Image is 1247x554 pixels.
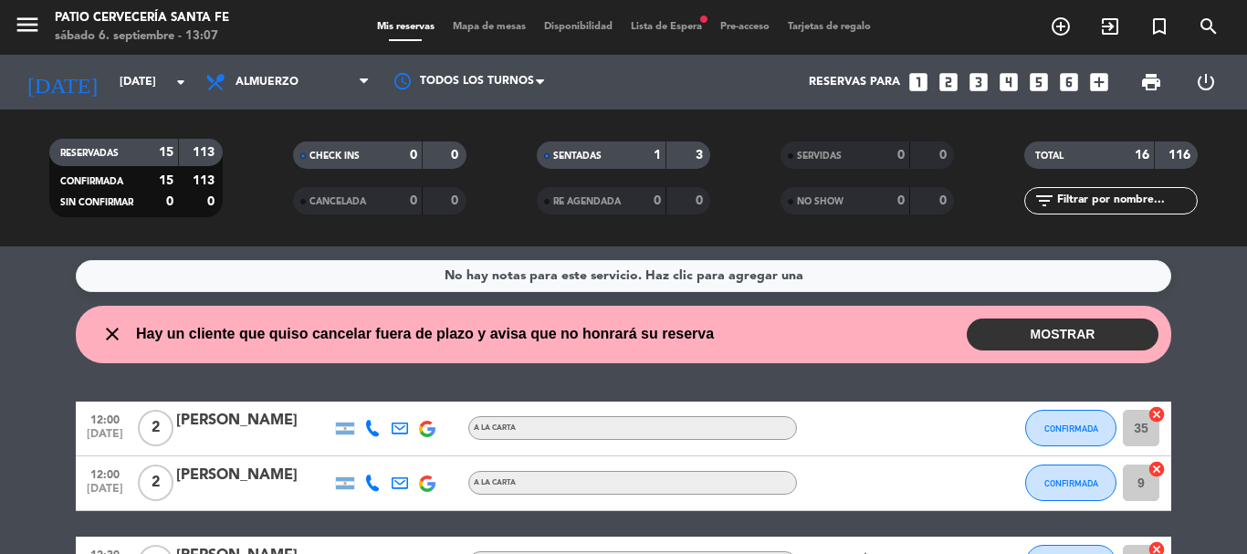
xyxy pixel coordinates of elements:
span: A LA CARTA [474,479,516,486]
img: google-logo.png [419,476,435,492]
strong: 0 [939,194,950,207]
span: TOTAL [1035,152,1064,161]
span: Reservas para [809,76,900,89]
i: cancel [1147,460,1166,478]
span: SIN CONFIRMAR [60,198,133,207]
button: MOSTRAR [967,319,1158,350]
strong: 0 [696,194,707,207]
i: search [1198,16,1220,37]
span: Almuerzo [236,76,299,89]
strong: 0 [939,149,950,162]
strong: 15 [159,174,173,187]
span: CANCELADA [309,197,366,206]
i: [DATE] [14,62,110,102]
i: looks_one [906,70,930,94]
span: CHECK INS [309,152,360,161]
span: RE AGENDADA [553,197,621,206]
i: cancel [1147,405,1166,423]
span: Pre-acceso [711,22,779,32]
i: looks_5 [1027,70,1051,94]
button: CONFIRMADA [1025,410,1116,446]
span: NO SHOW [797,197,844,206]
strong: 0 [897,194,905,207]
strong: 0 [166,195,173,208]
span: Disponibilidad [535,22,622,32]
span: 12:00 [82,408,128,429]
span: 12:00 [82,463,128,484]
strong: 3 [696,149,707,162]
span: Tarjetas de regalo [779,22,880,32]
span: fiber_manual_record [698,14,709,25]
span: Hay un cliente que quiso cancelar fuera de plazo y avisa que no honrará su reserva [136,322,714,346]
i: close [101,323,123,345]
span: CONFIRMADA [1044,478,1098,488]
i: looks_6 [1057,70,1081,94]
i: exit_to_app [1099,16,1121,37]
i: filter_list [1033,190,1055,212]
span: print [1140,71,1162,93]
span: Lista de Espera [622,22,711,32]
span: CONFIRMADA [60,177,123,186]
strong: 0 [654,194,661,207]
i: arrow_drop_down [170,71,192,93]
i: power_settings_new [1195,71,1217,93]
i: looks_4 [997,70,1021,94]
strong: 0 [451,194,462,207]
span: 2 [138,465,173,501]
strong: 0 [410,149,417,162]
span: CONFIRMADA [1044,423,1098,434]
span: SERVIDAS [797,152,842,161]
span: [DATE] [82,428,128,449]
strong: 0 [897,149,905,162]
strong: 1 [654,149,661,162]
span: SENTADAS [553,152,602,161]
strong: 0 [410,194,417,207]
strong: 116 [1168,149,1194,162]
img: google-logo.png [419,421,435,437]
div: [PERSON_NAME] [176,409,331,433]
span: Mapa de mesas [444,22,535,32]
strong: 15 [159,146,173,159]
span: 2 [138,410,173,446]
span: RESERVADAS [60,149,119,158]
input: Filtrar por nombre... [1055,191,1197,211]
strong: 113 [193,146,218,159]
span: BUSCAR [1184,11,1233,42]
span: A LA CARTA [474,424,516,432]
div: No hay notas para este servicio. Haz clic para agregar una [445,266,803,287]
span: Mis reservas [368,22,444,32]
strong: 0 [207,195,218,208]
span: WALK IN [1085,11,1135,42]
div: [PERSON_NAME] [176,464,331,487]
div: Patio Cervecería Santa Fe [55,9,229,27]
span: [DATE] [82,483,128,504]
i: turned_in_not [1148,16,1170,37]
strong: 0 [451,149,462,162]
i: looks_3 [967,70,990,94]
div: LOG OUT [1179,55,1233,110]
i: looks_two [937,70,960,94]
div: sábado 6. septiembre - 13:07 [55,27,229,46]
button: menu [14,11,41,45]
strong: 16 [1135,149,1149,162]
i: add_box [1087,70,1111,94]
button: CONFIRMADA [1025,465,1116,501]
i: menu [14,11,41,38]
strong: 113 [193,174,218,187]
i: add_circle_outline [1050,16,1072,37]
span: Reserva especial [1135,11,1184,42]
span: RESERVAR MESA [1036,11,1085,42]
